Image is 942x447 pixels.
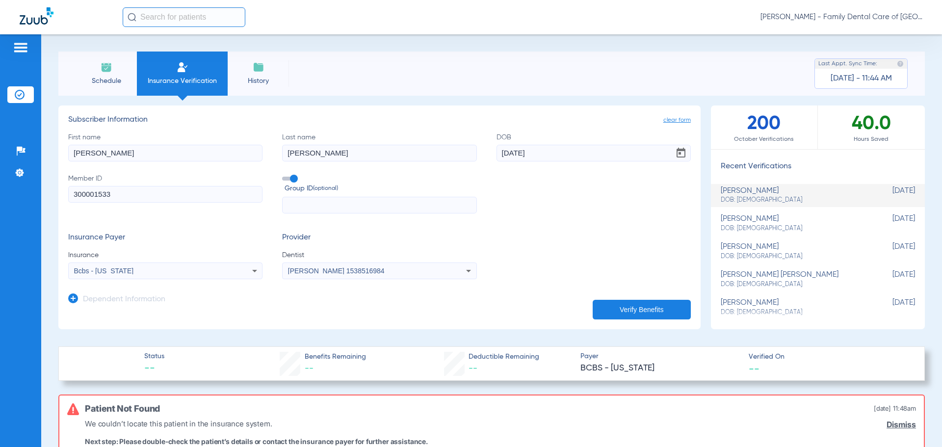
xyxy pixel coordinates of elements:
span: [DATE] - 11:44 AM [831,74,892,83]
span: Dentist [282,250,476,260]
div: [PERSON_NAME] [PERSON_NAME] [721,270,866,289]
span: -- [749,363,759,373]
h3: Insurance Payer [68,233,262,243]
p: We couldn’t locate this patient in the insurance system. [85,418,428,429]
span: History [235,76,282,86]
span: Insurance [68,250,262,260]
input: Last name [282,145,476,161]
span: Verified On [749,352,909,362]
img: last sync help info [897,60,904,67]
span: [PERSON_NAME] - Family Dental Care of [GEOGRAPHIC_DATA] [760,12,922,22]
input: First name [68,145,262,161]
span: Payer [580,351,740,362]
img: History [253,61,264,73]
small: (optional) [313,184,338,194]
span: Last Appt. Sync Time: [818,59,877,69]
span: October Verifications [711,134,817,144]
span: DOB: [DEMOGRAPHIC_DATA] [721,308,866,317]
img: Schedule [101,61,112,73]
label: Last name [282,132,476,161]
div: 40.0 [818,105,925,149]
span: DOB: [DEMOGRAPHIC_DATA] [721,252,866,261]
span: Benefits Remaining [305,352,366,362]
button: Verify Benefits [593,300,691,319]
img: hamburger-icon [13,42,28,53]
img: error-icon [67,403,79,415]
h3: Subscriber Information [68,115,691,125]
span: [DATE] 11:48AM [874,403,916,414]
input: Search for patients [123,7,245,27]
span: -- [469,364,477,373]
div: [PERSON_NAME] [721,186,866,205]
span: -- [144,362,164,376]
span: [DATE] [866,186,915,205]
label: DOB [497,132,691,161]
span: Hours Saved [818,134,925,144]
span: Schedule [83,76,130,86]
label: First name [68,132,262,161]
button: Open calendar [671,143,691,163]
img: Search Icon [128,13,136,22]
span: Group ID [285,184,476,194]
input: Member ID [68,186,262,203]
div: [PERSON_NAME] [721,298,866,316]
h3: Dependent Information [83,295,165,305]
h3: Provider [282,233,476,243]
p: Next step: Please double-check the patient’s details or contact the insurance payer for further a... [85,437,428,446]
h6: Patient Not Found [85,403,160,414]
input: DOBOpen calendar [497,145,691,161]
span: Status [144,351,164,362]
span: -- [305,364,314,373]
span: clear form [663,115,691,125]
span: DOB: [DEMOGRAPHIC_DATA] [721,280,866,289]
span: Bcbs - [US_STATE] [74,267,134,275]
div: 200 [711,105,818,149]
span: Deductible Remaining [469,352,539,362]
h3: Recent Verifications [711,162,925,172]
div: [PERSON_NAME] [721,214,866,233]
span: [DATE] [866,242,915,261]
span: [DATE] [866,270,915,289]
img: Zuub Logo [20,7,53,25]
img: Manual Insurance Verification [177,61,188,73]
span: DOB: [DEMOGRAPHIC_DATA] [721,224,866,233]
label: Member ID [68,174,262,214]
div: [PERSON_NAME] [721,242,866,261]
span: Insurance Verification [144,76,220,86]
a: Dismiss [887,420,916,429]
span: [PERSON_NAME] 1538516984 [288,267,385,275]
span: [DATE] [866,298,915,316]
span: BCBS - [US_STATE] [580,362,740,374]
span: [DATE] [866,214,915,233]
span: DOB: [DEMOGRAPHIC_DATA] [721,196,866,205]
